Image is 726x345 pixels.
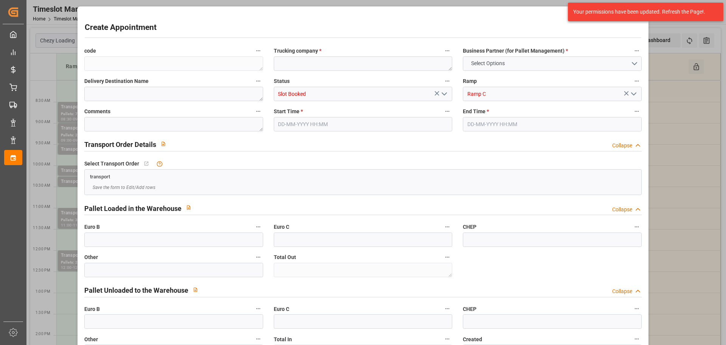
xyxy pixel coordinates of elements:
[442,46,452,56] button: Trucking company *
[442,334,452,344] button: Total In
[84,108,110,116] span: Comments
[84,47,96,55] span: code
[573,8,712,16] div: Your permissions have been updated. Refresh the Page!.
[627,88,639,100] button: open menu
[84,160,139,168] span: Select Transport Order
[612,287,632,295] div: Collapse
[84,336,98,343] span: Other
[253,76,263,86] button: Delivery Destination Name
[632,46,642,56] button: Business Partner (for Pallet Management) *
[612,206,632,214] div: Collapse
[156,137,171,151] button: View description
[274,117,452,131] input: DD-MM-YYYY HH:MM
[274,108,303,116] span: Start Time
[90,173,110,179] a: transport
[463,108,489,116] span: End Time
[90,174,110,180] span: transport
[84,139,156,150] h2: Transport Order Details
[84,203,181,214] h2: Pallet Loaded in the Warehouse
[463,77,477,85] span: Ramp
[463,87,641,101] input: Type to search/select
[253,334,263,344] button: Other
[632,106,642,116] button: End Time *
[612,142,632,150] div: Collapse
[463,305,476,313] span: CHEP
[274,305,289,313] span: Euro C
[253,106,263,116] button: Comments
[632,222,642,232] button: CHEP
[442,222,452,232] button: Euro C
[463,47,568,55] span: Business Partner (for Pallet Management)
[463,117,641,131] input: DD-MM-YYYY HH:MM
[85,22,157,34] h2: Create Appointment
[84,285,188,295] h2: Pallet Unloaded to the Warehouse
[93,184,155,191] span: Save the form to Edit/Add rows
[467,59,509,67] span: Select Options
[442,76,452,86] button: Status
[463,223,476,231] span: CHEP
[188,283,203,297] button: View description
[632,304,642,314] button: CHEP
[181,200,196,215] button: View description
[442,106,452,116] button: Start Time *
[84,253,98,261] span: Other
[274,253,296,261] span: Total Out
[253,46,263,56] button: code
[274,77,290,85] span: Status
[274,336,292,343] span: Total In
[274,223,289,231] span: Euro C
[632,76,642,86] button: Ramp
[463,336,482,343] span: Created
[274,47,321,55] span: Trucking company
[84,223,100,231] span: Euro B
[253,252,263,262] button: Other
[253,222,263,232] button: Euro B
[442,304,452,314] button: Euro C
[438,88,450,100] button: open menu
[442,252,452,262] button: Total Out
[84,305,100,313] span: Euro B
[84,77,149,85] span: Delivery Destination Name
[253,304,263,314] button: Euro B
[463,56,641,71] button: open menu
[632,334,642,344] button: Created
[274,87,452,101] input: Type to search/select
